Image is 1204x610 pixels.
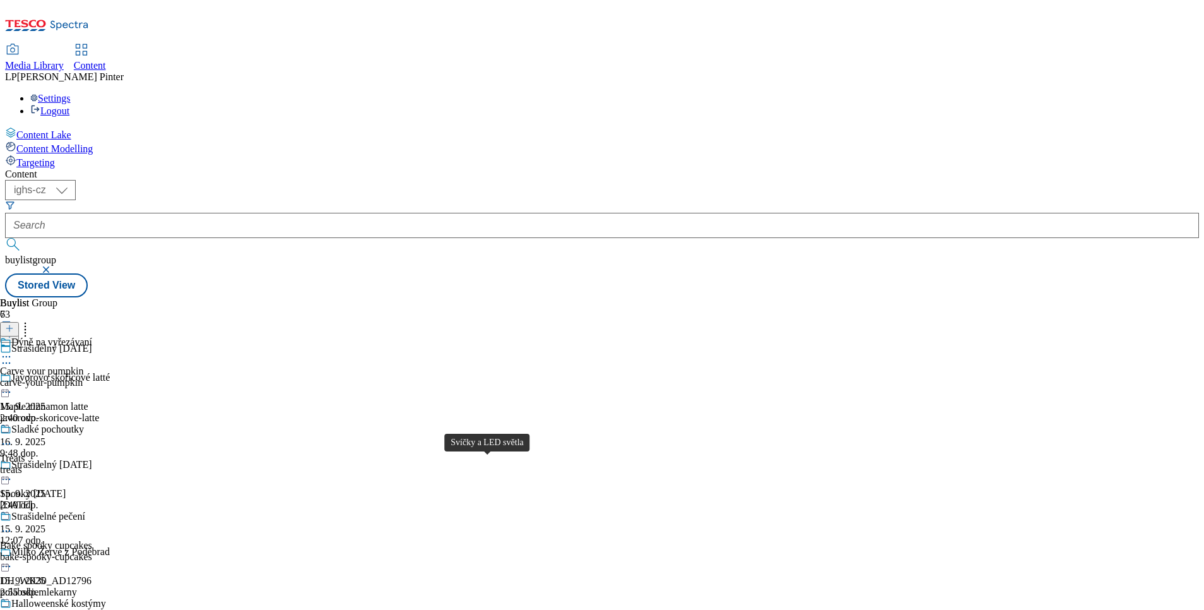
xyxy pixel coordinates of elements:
input: Search [5,213,1199,238]
div: Halloweenské kostýmy [11,598,106,609]
a: Content [74,45,106,71]
div: Sladké pochoutky [11,424,84,435]
span: buylistgroup [5,254,56,265]
a: Settings [30,93,71,104]
span: Content Lake [16,129,71,140]
a: Content Lake [5,127,1199,141]
span: Targeting [16,157,55,168]
span: Media Library [5,60,64,71]
span: LP [5,71,17,82]
a: Media Library [5,45,64,71]
a: Logout [30,105,69,116]
span: [PERSON_NAME] Pinter [17,71,124,82]
div: Content [5,169,1199,180]
div: Dýně na vyřezávaní [11,337,92,348]
a: Content Modelling [5,141,1199,155]
button: Stored View [5,273,88,297]
span: Content Modelling [16,143,93,154]
div: Strašidelné pečení [11,511,85,522]
span: Content [74,60,106,71]
div: Milko Žervé z Poděbrad [11,546,110,558]
a: Targeting [5,155,1199,169]
svg: Search Filters [5,200,15,210]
